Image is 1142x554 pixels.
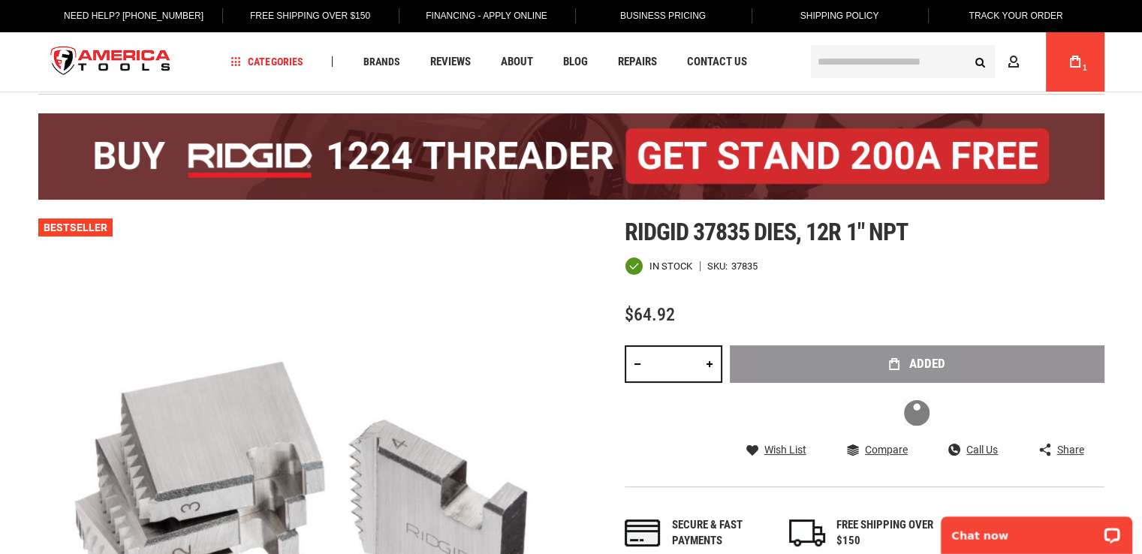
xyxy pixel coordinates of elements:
[625,304,675,325] span: $64.92
[625,257,692,275] div: Availability
[493,52,539,72] a: About
[966,444,998,455] span: Call Us
[836,517,934,549] div: FREE SHIPPING OVER $150
[38,113,1104,200] img: BOGO: Buy the RIDGID® 1224 Threader (26092), get the 92467 200A Stand FREE!
[429,56,470,68] span: Reviews
[562,56,587,68] span: Blog
[789,519,825,546] img: shipping
[707,261,731,271] strong: SKU
[764,444,806,455] span: Wish List
[686,56,746,68] span: Contact Us
[556,52,594,72] a: Blog
[865,444,908,455] span: Compare
[931,507,1142,554] iframe: LiveChat chat widget
[679,52,753,72] a: Contact Us
[1083,64,1087,72] span: 1
[231,56,303,67] span: Categories
[847,443,908,456] a: Compare
[1061,32,1089,92] a: 1
[617,56,656,68] span: Repairs
[731,261,758,271] div: 37835
[38,34,184,90] img: America Tools
[625,519,661,546] img: payments
[500,56,532,68] span: About
[948,443,998,456] a: Call Us
[1056,444,1083,455] span: Share
[649,261,692,271] span: In stock
[966,47,995,76] button: Search
[800,11,879,21] span: Shipping Policy
[363,56,399,67] span: Brands
[38,34,184,90] a: store logo
[672,517,770,549] div: Secure & fast payments
[224,52,309,72] a: Categories
[610,52,663,72] a: Repairs
[746,443,806,456] a: Wish List
[423,52,477,72] a: Reviews
[625,218,908,246] span: Ridgid 37835 dies, 12r 1" npt
[356,52,406,72] a: Brands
